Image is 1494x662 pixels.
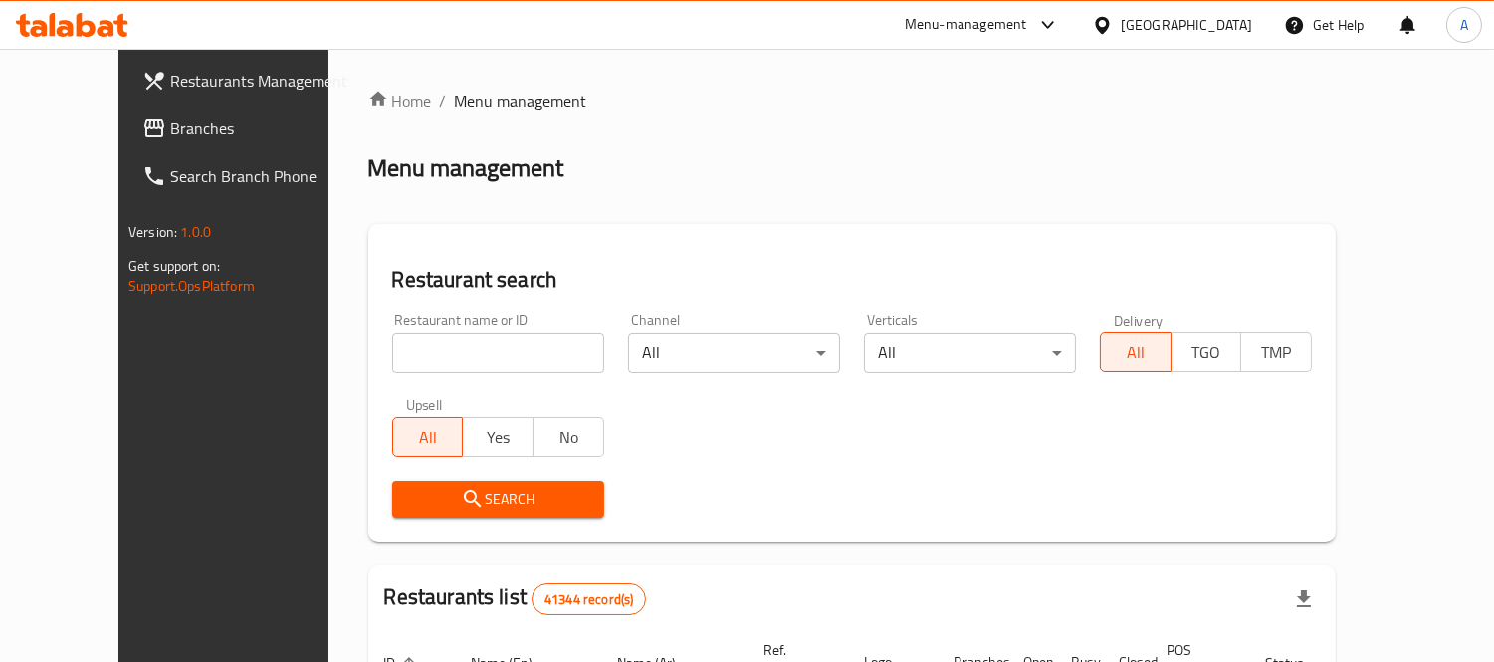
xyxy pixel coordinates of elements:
span: A [1460,14,1468,36]
a: Support.OpsPlatform [128,273,255,299]
span: Version: [128,219,177,245]
div: All [864,333,1076,373]
button: Yes [462,417,534,457]
span: Branches [170,116,352,140]
span: No [541,423,596,452]
label: Upsell [406,397,443,411]
span: All [1109,338,1164,367]
h2: Restaurant search [392,265,1312,295]
div: [GEOGRAPHIC_DATA] [1121,14,1252,36]
a: Branches [126,105,368,152]
a: Restaurants Management [126,57,368,105]
input: Search for restaurant name or ID.. [392,333,604,373]
button: No [533,417,604,457]
button: All [1100,332,1172,372]
span: Yes [471,423,526,452]
h2: Menu management [368,152,564,184]
span: Get support on: [128,253,220,279]
label: Delivery [1114,313,1164,327]
span: 1.0.0 [180,219,211,245]
span: TMP [1249,338,1304,367]
span: Restaurants Management [170,69,352,93]
span: Search [408,487,588,512]
span: Menu management [455,89,587,112]
h2: Restaurants list [384,582,647,615]
div: Total records count [532,583,646,615]
span: 41344 record(s) [533,590,645,609]
div: Menu-management [905,13,1027,37]
button: TMP [1240,332,1312,372]
nav: breadcrumb [368,89,1336,112]
button: All [392,417,464,457]
span: All [401,423,456,452]
li: / [440,89,447,112]
div: All [628,333,840,373]
div: Export file [1280,575,1328,623]
button: Search [392,481,604,518]
span: TGO [1179,338,1234,367]
button: TGO [1171,332,1242,372]
a: Search Branch Phone [126,152,368,200]
span: Search Branch Phone [170,164,352,188]
a: Home [368,89,432,112]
